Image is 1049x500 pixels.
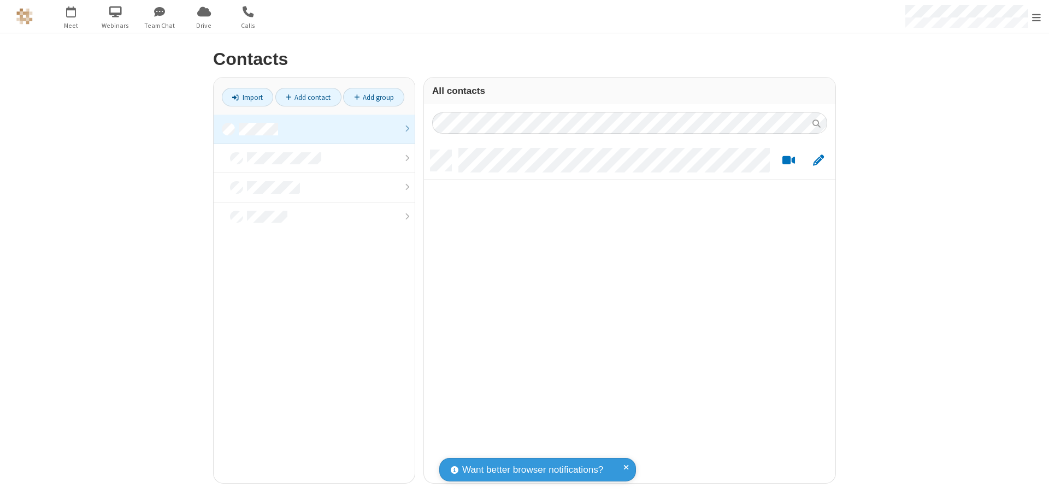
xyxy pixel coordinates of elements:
h3: All contacts [432,86,827,96]
a: Add group [343,88,404,106]
img: QA Selenium DO NOT DELETE OR CHANGE [16,8,33,25]
span: Team Chat [139,21,180,31]
span: Want better browser notifications? [462,463,603,477]
button: Edit [808,154,829,168]
span: Meet [51,21,92,31]
div: grid [424,142,835,483]
span: Calls [228,21,269,31]
a: Add contact [275,88,341,106]
a: Import [222,88,273,106]
span: Drive [184,21,225,31]
h2: Contacts [213,50,836,69]
span: Webinars [95,21,136,31]
button: Start a video meeting [778,154,799,168]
